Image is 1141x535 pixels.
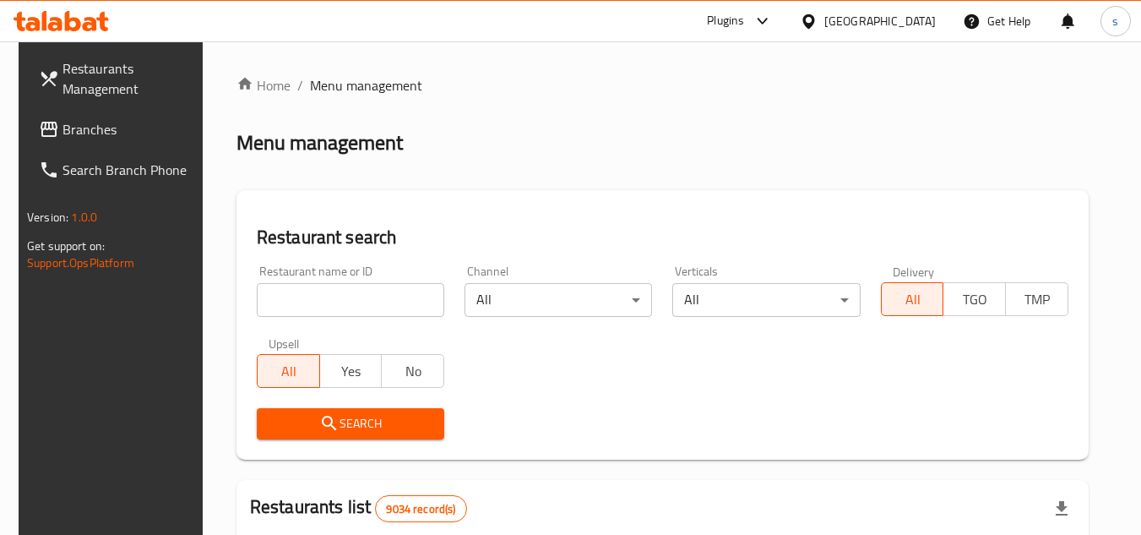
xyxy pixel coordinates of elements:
div: Export file [1041,489,1082,529]
a: Search Branch Phone [25,150,209,190]
a: Branches [25,109,209,150]
span: No [388,359,437,384]
a: Restaurants Management [25,48,209,109]
button: Yes [319,354,383,388]
span: Menu management [310,75,422,96]
div: All [465,283,652,317]
button: All [257,354,320,388]
span: Get support on: [27,235,105,257]
span: Search [270,413,431,434]
span: All [888,287,937,312]
h2: Restaurants list [250,494,467,522]
span: Yes [327,359,376,384]
span: Search Branch Phone [62,160,196,180]
span: 9034 record(s) [376,501,465,517]
span: Restaurants Management [62,58,196,99]
label: Upsell [269,337,300,349]
span: All [264,359,313,384]
label: Delivery [893,265,935,277]
button: TGO [943,282,1006,316]
li: / [297,75,303,96]
button: No [381,354,444,388]
input: Search for restaurant name or ID.. [257,283,444,317]
a: Support.OpsPlatform [27,252,134,274]
div: Plugins [707,11,744,31]
span: TGO [950,287,999,312]
span: 1.0.0 [71,206,97,228]
button: Search [257,408,444,439]
h2: Restaurant search [257,225,1068,250]
span: Version: [27,206,68,228]
span: s [1112,12,1118,30]
button: All [881,282,944,316]
nav: breadcrumb [236,75,1089,96]
div: [GEOGRAPHIC_DATA] [824,12,936,30]
a: Home [236,75,291,96]
div: All [672,283,860,317]
div: Total records count [375,495,466,522]
h2: Menu management [236,129,403,156]
span: TMP [1013,287,1062,312]
span: Branches [62,119,196,139]
button: TMP [1005,282,1068,316]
